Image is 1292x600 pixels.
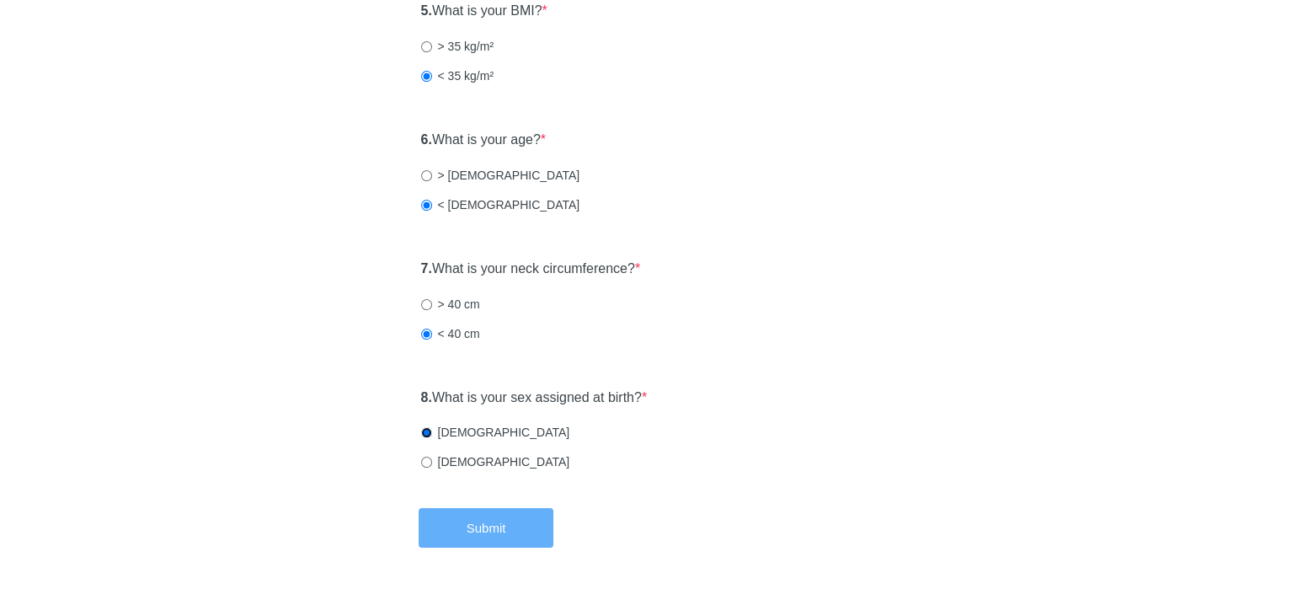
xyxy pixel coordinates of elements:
label: What is your BMI? [421,2,547,21]
label: > 40 cm [421,296,480,313]
strong: 5. [421,3,432,18]
strong: 8. [421,390,432,404]
label: What is your neck circumference? [421,260,641,279]
label: [DEMOGRAPHIC_DATA] [421,453,570,470]
input: > 40 cm [421,299,432,310]
input: < 35 kg/m² [421,71,432,82]
strong: 7. [421,261,432,276]
input: > 35 kg/m² [421,41,432,52]
input: [DEMOGRAPHIC_DATA] [421,457,432,468]
label: > [DEMOGRAPHIC_DATA] [421,167,580,184]
label: [DEMOGRAPHIC_DATA] [421,424,570,441]
button: Submit [419,508,553,548]
label: < 40 cm [421,325,480,342]
label: What is your sex assigned at birth? [421,388,648,408]
label: < [DEMOGRAPHIC_DATA] [421,196,580,213]
strong: 6. [421,132,432,147]
input: > [DEMOGRAPHIC_DATA] [421,170,432,181]
label: > 35 kg/m² [421,38,494,55]
label: What is your age? [421,131,547,150]
label: < 35 kg/m² [421,67,494,84]
input: [DEMOGRAPHIC_DATA] [421,427,432,438]
input: < [DEMOGRAPHIC_DATA] [421,200,432,211]
input: < 40 cm [421,329,432,340]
